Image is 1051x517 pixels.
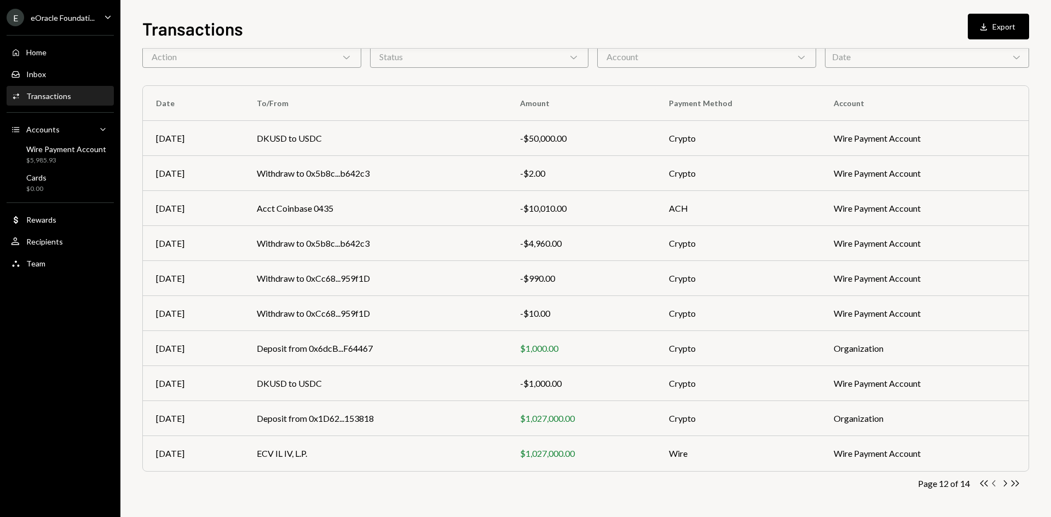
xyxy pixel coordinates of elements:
[26,156,106,165] div: $5,985.93
[520,202,643,215] div: -$10,010.00
[821,296,1029,331] td: Wire Payment Account
[156,132,230,145] div: [DATE]
[156,377,230,390] div: [DATE]
[821,366,1029,401] td: Wire Payment Account
[821,261,1029,296] td: Wire Payment Account
[156,342,230,355] div: [DATE]
[143,86,244,121] th: Date
[656,331,821,366] td: Crypto
[520,167,643,180] div: -$2.00
[821,401,1029,436] td: Organization
[7,86,114,106] a: Transactions
[821,436,1029,471] td: Wire Payment Account
[968,14,1029,39] button: Export
[597,46,816,68] div: Account
[26,48,47,57] div: Home
[7,64,114,84] a: Inbox
[520,237,643,250] div: -$4,960.00
[656,261,821,296] td: Crypto
[7,253,114,273] a: Team
[821,191,1029,226] td: Wire Payment Account
[244,296,507,331] td: Withdraw to 0xCc68...959f1D
[142,46,361,68] div: Action
[520,132,643,145] div: -$50,000.00
[142,18,243,39] h1: Transactions
[156,447,230,460] div: [DATE]
[520,272,643,285] div: -$990.00
[656,156,821,191] td: Crypto
[7,42,114,62] a: Home
[821,156,1029,191] td: Wire Payment Account
[656,191,821,226] td: ACH
[26,125,60,134] div: Accounts
[244,121,507,156] td: DKUSD to USDC
[156,412,230,425] div: [DATE]
[26,259,45,268] div: Team
[244,86,507,121] th: To/From
[370,46,589,68] div: Status
[26,69,46,79] div: Inbox
[7,119,114,139] a: Accounts
[656,296,821,331] td: Crypto
[244,401,507,436] td: Deposit from 0x1D62...153818
[656,121,821,156] td: Crypto
[7,210,114,229] a: Rewards
[244,366,507,401] td: DKUSD to USDC
[821,331,1029,366] td: Organization
[26,215,56,224] div: Rewards
[156,202,230,215] div: [DATE]
[821,86,1029,121] th: Account
[656,86,821,121] th: Payment Method
[26,237,63,246] div: Recipients
[520,377,643,390] div: -$1,000.00
[918,478,970,489] div: Page 12 of 14
[31,13,95,22] div: eOracle Foundati...
[656,366,821,401] td: Crypto
[825,46,1029,68] div: Date
[244,436,507,471] td: ECV IL IV, L.P.
[156,272,230,285] div: [DATE]
[244,331,507,366] td: Deposit from 0x6dcB...F64467
[7,9,24,26] div: E
[656,226,821,261] td: Crypto
[520,447,643,460] div: $1,027,000.00
[244,226,507,261] td: Withdraw to 0x5b8c...b642c3
[156,307,230,320] div: [DATE]
[244,156,507,191] td: Withdraw to 0x5b8c...b642c3
[821,226,1029,261] td: Wire Payment Account
[656,436,821,471] td: Wire
[26,173,47,182] div: Cards
[156,167,230,180] div: [DATE]
[656,401,821,436] td: Crypto
[821,121,1029,156] td: Wire Payment Account
[520,307,643,320] div: -$10.00
[26,91,71,101] div: Transactions
[507,86,656,121] th: Amount
[520,412,643,425] div: $1,027,000.00
[26,184,47,194] div: $0.00
[520,342,643,355] div: $1,000.00
[244,261,507,296] td: Withdraw to 0xCc68...959f1D
[7,231,114,251] a: Recipients
[7,170,114,196] a: Cards$0.00
[7,141,114,167] a: Wire Payment Account$5,985.93
[156,237,230,250] div: [DATE]
[26,144,106,154] div: Wire Payment Account
[244,191,507,226] td: Acct Coinbase 0435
